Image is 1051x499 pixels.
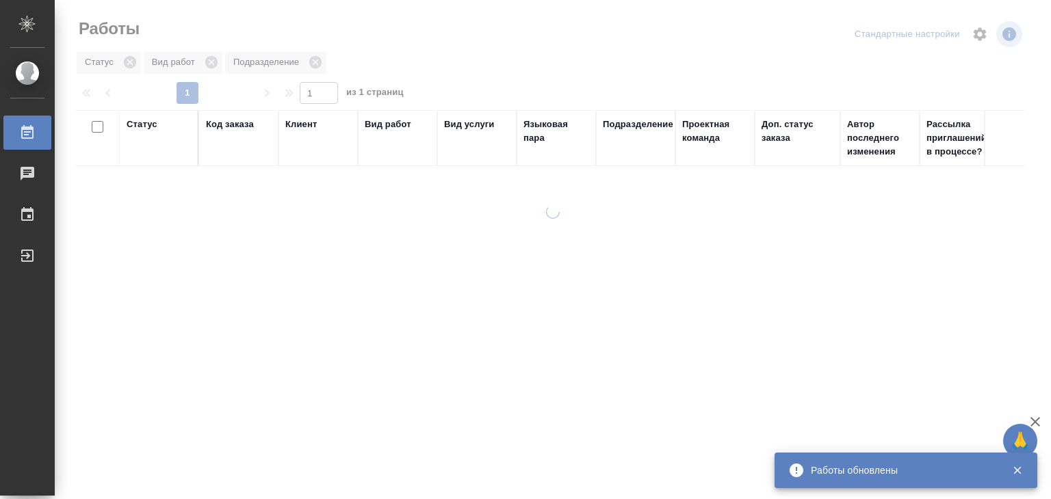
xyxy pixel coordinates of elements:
div: Подразделение [603,118,673,131]
div: Вид работ [365,118,411,131]
div: Код заказа [206,118,254,131]
div: Проектная команда [682,118,748,145]
div: Доп. статус заказа [762,118,833,145]
div: Автор последнего изменения [847,118,913,159]
div: Вид услуги [444,118,495,131]
div: Языковая пара [523,118,589,145]
div: Работы обновлены [811,463,991,477]
button: 🙏 [1003,424,1037,458]
div: Рассылка приглашений в процессе? [926,118,992,159]
span: 🙏 [1009,427,1032,455]
div: Клиент [285,118,317,131]
button: Закрыть [1003,464,1031,476]
div: Статус [127,118,157,131]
